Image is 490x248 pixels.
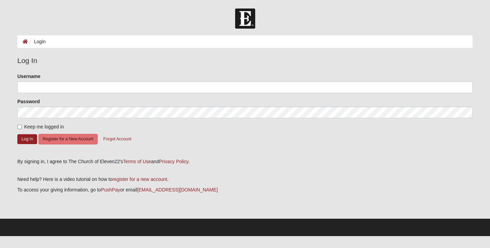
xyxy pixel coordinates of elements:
[17,55,473,66] legend: Log In
[28,38,46,45] li: Login
[159,159,188,164] a: Privacy Policy
[17,176,473,183] p: Need help? Here is a video tutorial on how to .
[112,176,167,182] a: register for a new account
[123,159,151,164] a: Terms of Use
[235,9,255,29] img: Church of Eleven22 Logo
[17,158,473,165] div: By signing in, I agree to The Church of Eleven22's and .
[99,134,136,144] button: Forgot Account
[38,134,98,144] button: Register for a New Account
[24,124,64,129] span: Keep me logged in
[137,187,218,192] a: [EMAIL_ADDRESS][DOMAIN_NAME]
[17,125,22,129] input: Keep me logged in
[17,73,40,80] label: Username
[101,187,120,192] a: PushPay
[17,134,37,144] button: Log In
[17,98,40,105] label: Password
[17,186,473,193] p: To access your giving information, go to or email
